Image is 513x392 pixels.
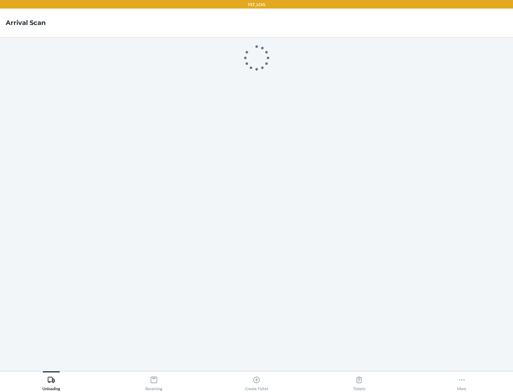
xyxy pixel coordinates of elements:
button: More [410,371,513,391]
p: TST_LOG [248,1,265,8]
button: Create Ticket [205,371,308,391]
h4: Arrival Scan [6,18,46,27]
button: Receiving [103,371,205,391]
button: Tickets [308,371,410,391]
div: Create Ticket [245,373,268,391]
div: Unloading [42,373,60,391]
div: Tickets [353,373,366,391]
div: More [457,373,466,391]
div: Receiving [145,373,162,391]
